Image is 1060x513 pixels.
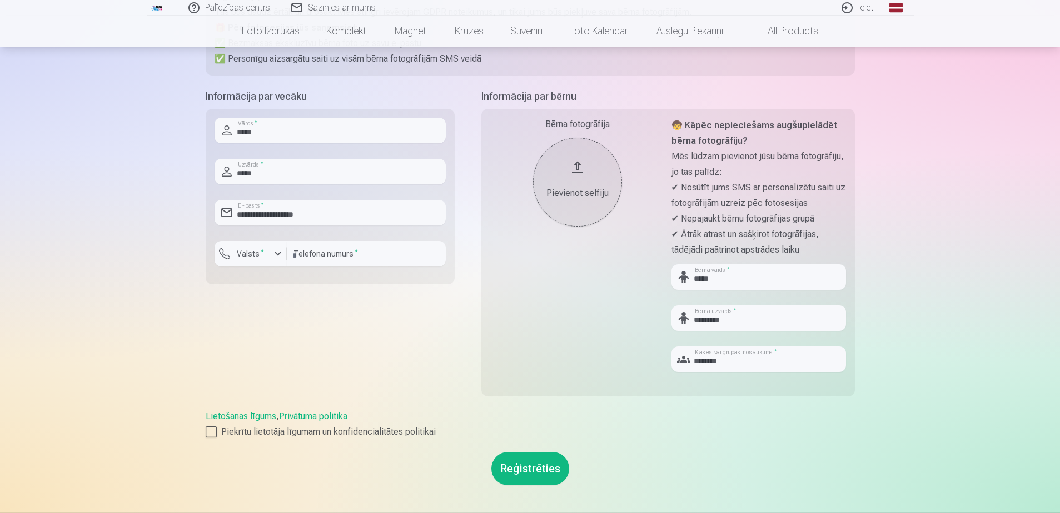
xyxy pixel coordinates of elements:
[215,51,846,67] p: ✅ Personīgu aizsargātu saiti uz visām bērna fotogrāfijām SMS veidā
[381,16,441,47] a: Magnēti
[736,16,832,47] a: All products
[279,411,347,421] a: Privātuma politika
[481,89,855,104] h5: Informācija par bērnu
[556,16,643,47] a: Foto kalendāri
[643,16,736,47] a: Atslēgu piekariņi
[671,180,846,211] p: ✔ Nosūtīt jums SMS ar personalizētu saiti uz fotogrāfijām uzreiz pēc fotosesijas
[206,89,455,104] h5: Informācija par vecāku
[215,241,287,266] button: Valsts*
[206,411,276,421] a: Lietošanas līgums
[671,211,846,227] p: ✔ Nepajaukt bērnu fotogrāfijas grupā
[490,118,665,131] div: Bērna fotogrāfija
[206,425,855,439] label: Piekrītu lietotāja līgumam un konfidencialitātes politikai
[313,16,381,47] a: Komplekti
[671,120,837,146] strong: 🧒 Kāpēc nepieciešams augšupielādēt bērna fotogrāfiju?
[491,452,569,485] button: Reģistrēties
[497,16,556,47] a: Suvenīri
[671,149,846,180] p: Mēs lūdzam pievienot jūsu bērna fotogrāfiju, jo tas palīdz:
[228,16,313,47] a: Foto izdrukas
[544,187,611,200] div: Pievienot selfiju
[671,227,846,258] p: ✔ Ātrāk atrast un sašķirot fotogrāfijas, tādējādi paātrinot apstrādes laiku
[232,248,268,259] label: Valsts
[441,16,497,47] a: Krūzes
[206,410,855,439] div: ,
[533,138,622,227] button: Pievienot selfiju
[151,4,163,11] img: /fa1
